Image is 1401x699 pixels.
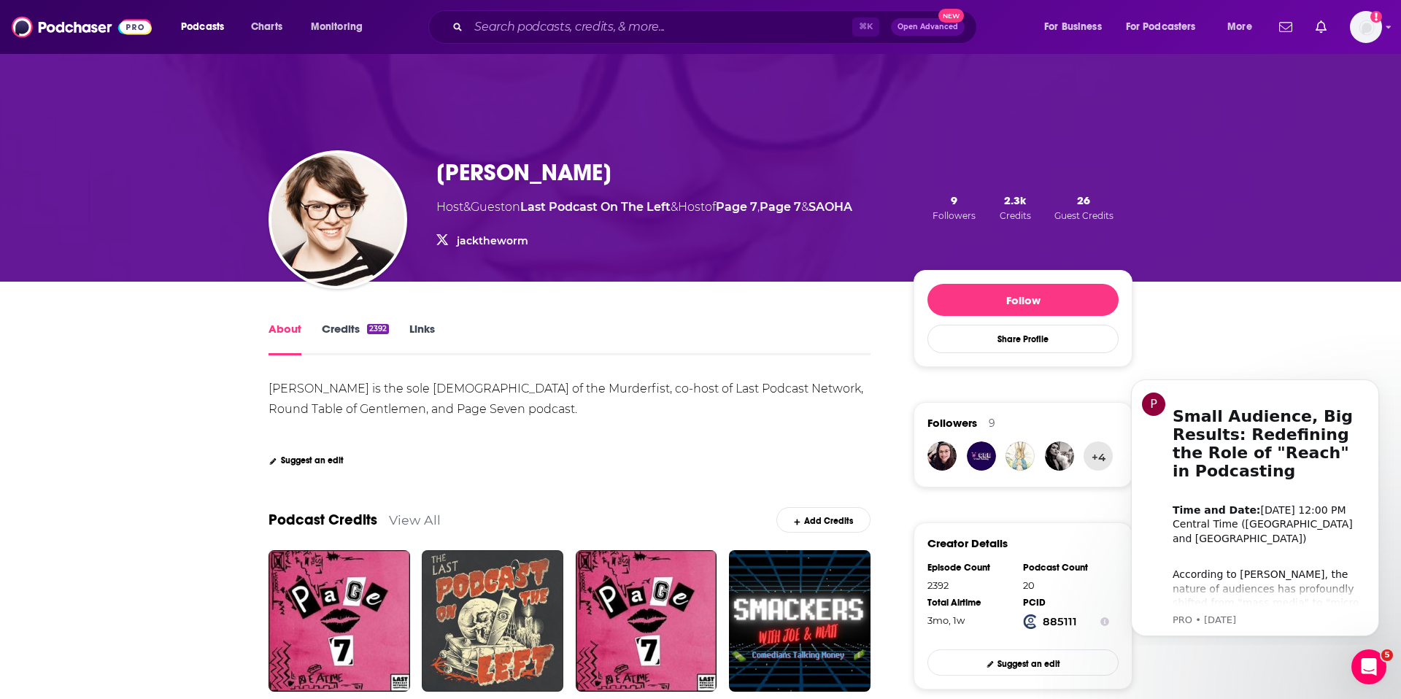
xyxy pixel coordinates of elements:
[760,200,801,214] a: Page 7
[967,441,996,471] img: ceeupodcast
[269,322,301,355] a: About
[269,511,377,529] a: Podcast Credits
[1084,441,1113,471] button: +4
[1273,15,1298,39] a: Show notifications dropdown
[242,15,291,39] a: Charts
[995,193,1035,222] button: 2.3kCredits
[1000,210,1031,221] span: Credits
[301,15,382,39] button: open menu
[927,416,977,430] span: Followers
[1217,15,1270,39] button: open menu
[409,322,435,355] a: Links
[927,562,1014,574] div: Episode Count
[311,17,363,37] span: Monitoring
[1077,193,1090,207] span: 26
[776,507,871,533] a: Add Credits
[927,536,1008,550] h3: Creator Details
[938,9,965,23] span: New
[1116,15,1217,39] button: open menu
[852,18,879,36] span: ⌘ K
[181,17,224,37] span: Podcasts
[1004,193,1026,207] span: 2.3k
[436,200,463,214] span: Host
[1023,562,1109,574] div: Podcast Count
[927,284,1119,316] button: Follow
[808,200,852,214] a: SAOHA
[1100,614,1109,629] button: Show Info
[271,153,404,286] img: Jackie Zebrowski
[671,200,678,214] span: &
[705,200,757,214] span: of
[12,13,152,41] img: Podchaser - Follow, Share and Rate Podcasts
[801,200,808,214] span: &
[1044,17,1102,37] span: For Business
[251,17,282,37] span: Charts
[898,23,958,31] span: Open Advanced
[1310,15,1332,39] a: Show notifications dropdown
[927,597,1014,609] div: Total Airtime
[678,200,705,214] span: Host
[1109,366,1401,645] iframe: Intercom notifications message
[928,193,980,222] button: 9Followers
[457,234,528,247] a: jacktheworm
[1126,17,1196,37] span: For Podcasters
[468,15,852,39] input: Search podcasts, credits, & more...
[471,200,505,214] span: Guest
[1054,210,1114,221] span: Guest Credits
[442,10,991,44] div: Search podcasts, credits, & more...
[1023,579,1109,591] div: 20
[933,210,976,221] span: Followers
[1350,11,1382,43] img: User Profile
[927,649,1119,675] a: Suggest an edit
[1381,649,1393,661] span: 5
[1370,11,1382,23] svg: Add a profile image
[1034,15,1120,39] button: open menu
[389,512,441,528] a: View All
[1351,649,1386,684] iframe: Intercom live chat
[1350,11,1382,43] span: Logged in as ldigiovine
[927,579,1014,591] div: 2392
[1045,441,1074,471] img: UFOHHHSHIT
[891,18,965,36] button: Open AdvancedNew
[171,15,243,39] button: open menu
[367,324,389,334] div: 2392
[1043,615,1077,628] strong: 885111
[1050,193,1118,222] button: 26Guest Credits
[1023,614,1038,629] img: Podchaser Creator ID logo
[1023,597,1109,609] div: PCID
[520,200,671,214] a: Last Podcast On The Left
[989,417,995,430] div: 9
[436,158,611,187] h1: [PERSON_NAME]
[716,200,757,214] a: Page 7
[1227,17,1252,37] span: More
[927,441,957,471] img: CJaana
[1350,11,1382,43] button: Show profile menu
[1006,441,1035,471] img: peter_rabbit
[269,455,344,466] a: Suggest an edit
[505,200,671,214] span: on
[269,382,866,416] div: [PERSON_NAME] is the sole [DEMOGRAPHIC_DATA] of the Murderfist, co-host of Last Podcast Network, ...
[927,325,1119,353] button: Share Profile
[757,200,760,214] span: ,
[322,322,389,355] a: Credits2392
[927,614,965,626] span: 2426 hours, 46 minutes, 4 seconds
[951,193,957,207] span: 9
[463,200,471,214] span: &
